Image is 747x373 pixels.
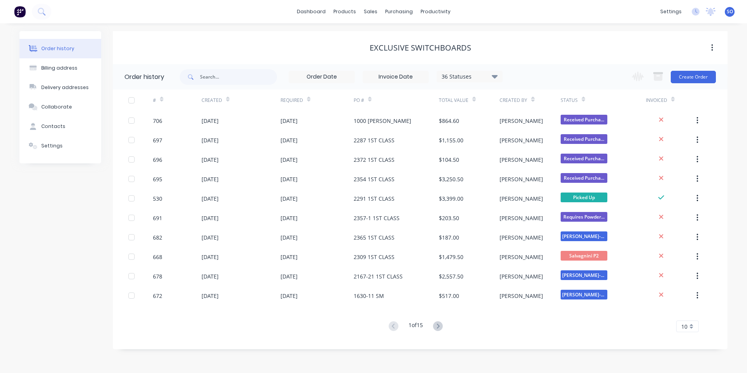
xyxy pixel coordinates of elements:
div: 2291 1ST CLASS [354,194,395,203]
span: Received Purcha... [561,134,607,144]
div: 668 [153,253,162,261]
div: [DATE] [281,194,298,203]
span: [PERSON_NAME]-Power C5 [561,290,607,299]
div: sales [360,6,381,18]
div: # [153,97,156,104]
div: Created By [500,97,527,104]
div: [PERSON_NAME] [500,175,543,183]
div: 2372 1ST CLASS [354,156,395,164]
button: Billing address [19,58,101,78]
div: $2,557.50 [439,272,463,280]
div: Total Value [439,97,468,104]
div: 1630-11 SM [354,292,384,300]
div: [DATE] [281,233,298,242]
div: [DATE] [202,214,219,222]
div: Invoiced [646,89,694,111]
div: [PERSON_NAME] [500,214,543,222]
span: [PERSON_NAME]-Power C5 [561,231,607,241]
button: Collaborate [19,97,101,117]
div: Created [202,97,222,104]
div: Total Value [439,89,500,111]
img: Factory [14,6,26,18]
input: Invoice Date [363,71,428,83]
div: products [330,6,360,18]
div: [PERSON_NAME] [500,233,543,242]
div: Invoiced [646,97,667,104]
div: $517.00 [439,292,459,300]
button: Delivery addresses [19,78,101,97]
div: Exclusive Switchboards [370,43,471,53]
span: Received Purcha... [561,154,607,163]
div: 2365 1ST CLASS [354,233,395,242]
div: [DATE] [281,136,298,144]
div: 36 Statuses [437,72,502,81]
div: [PERSON_NAME] [500,292,543,300]
div: $1,155.00 [439,136,463,144]
div: $864.60 [439,117,459,125]
div: $3,399.00 [439,194,463,203]
div: productivity [417,6,454,18]
div: 2287 1ST CLASS [354,136,395,144]
div: Status [561,89,646,111]
span: SO [727,8,733,15]
div: 1 of 15 [409,321,423,332]
a: dashboard [293,6,330,18]
div: Status [561,97,578,104]
div: 2354 1ST CLASS [354,175,395,183]
div: 682 [153,233,162,242]
div: purchasing [381,6,417,18]
div: [DATE] [202,156,219,164]
div: 2167-21 1ST CLASS [354,272,403,280]
div: [PERSON_NAME] [500,117,543,125]
div: [DATE] [281,292,298,300]
div: 697 [153,136,162,144]
div: Order history [41,45,74,52]
div: 2309 1ST CLASS [354,253,395,261]
div: [DATE] [281,253,298,261]
div: [PERSON_NAME] [500,253,543,261]
div: [DATE] [202,136,219,144]
div: [DATE] [202,233,219,242]
div: settings [656,6,686,18]
div: [PERSON_NAME] [500,156,543,164]
div: [DATE] [202,253,219,261]
div: [DATE] [202,194,219,203]
div: [DATE] [281,156,298,164]
div: $203.50 [439,214,459,222]
div: [PERSON_NAME] [500,272,543,280]
div: Created By [500,89,560,111]
span: [PERSON_NAME]-Power C5 [561,270,607,280]
div: PO # [354,97,364,104]
div: 696 [153,156,162,164]
span: 10 [681,322,687,331]
div: Contacts [41,123,65,130]
div: Created [202,89,281,111]
div: [DATE] [281,117,298,125]
div: [DATE] [281,175,298,183]
div: $187.00 [439,233,459,242]
div: [DATE] [281,214,298,222]
button: Order history [19,39,101,58]
div: 2357-1 1ST CLASS [354,214,400,222]
button: Create Order [671,71,716,83]
div: 678 [153,272,162,280]
div: 530 [153,194,162,203]
div: 691 [153,214,162,222]
div: Billing address [41,65,77,72]
div: PO # [354,89,439,111]
div: [PERSON_NAME] [500,194,543,203]
div: $3,250.50 [439,175,463,183]
div: [DATE] [281,272,298,280]
button: Settings [19,136,101,156]
div: [DATE] [202,175,219,183]
button: Contacts [19,117,101,136]
div: 706 [153,117,162,125]
div: Order history [124,72,164,82]
div: 672 [153,292,162,300]
div: Required [281,97,303,104]
span: Received Purcha... [561,115,607,124]
div: Delivery addresses [41,84,89,91]
div: $1,479.50 [439,253,463,261]
span: Requires Powder... [561,212,607,222]
div: [PERSON_NAME] [500,136,543,144]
